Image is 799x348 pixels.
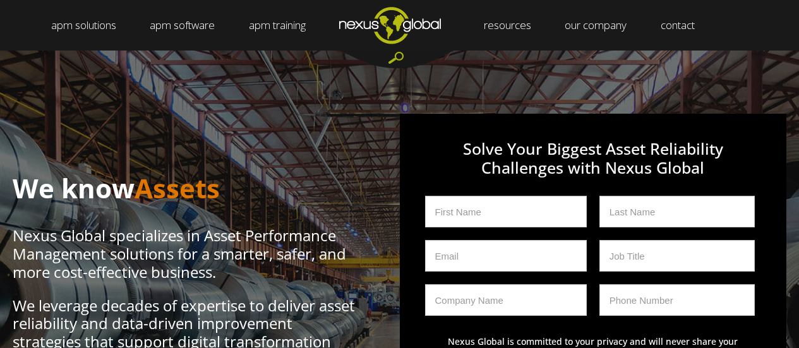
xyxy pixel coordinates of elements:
[13,175,362,201] h1: We know
[425,240,587,272] input: Email
[599,284,755,316] input: Phone Number
[599,196,755,227] input: Last Name
[13,227,362,281] p: Nexus Global specializes in Asset Performance Management solutions for a smarter, safer, and more...
[425,196,587,227] input: First Name
[435,139,751,196] h3: Solve Your Biggest Asset Reliability Challenges with Nexus Global
[425,284,587,316] input: Company Name
[135,170,220,206] span: Assets
[599,240,755,272] input: Job Title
